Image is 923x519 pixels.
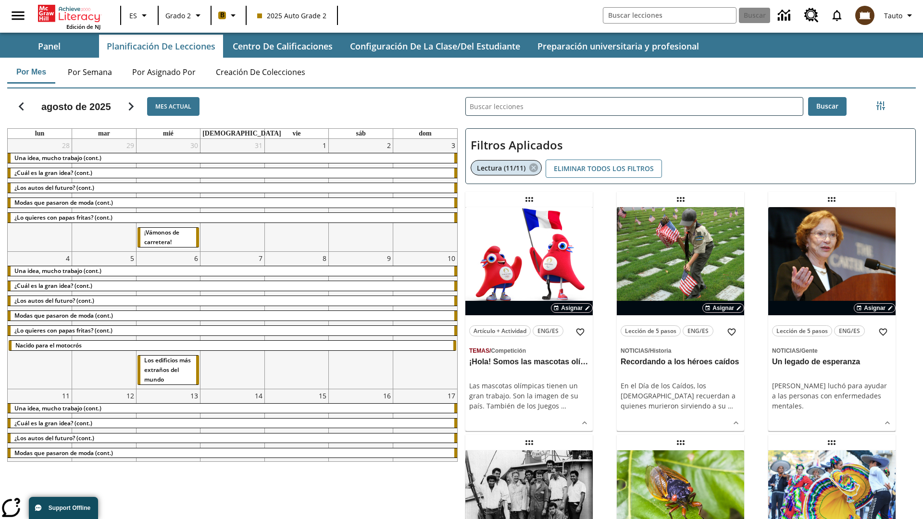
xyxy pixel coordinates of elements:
[871,96,890,115] button: Menú lateral de filtros
[129,11,137,21] span: ES
[8,433,457,443] div: ¿Los autos del futuro? (cont.)
[625,326,676,336] span: Lección de 5 pasos
[8,198,457,208] div: Modas que pasaron de moda (cont.)
[824,3,849,28] a: Notificaciones
[8,448,457,458] div: Modas que pasaron de moda (cont.)
[621,345,740,356] span: Tema: Noticias/Historia
[188,139,200,152] a: 30 de julio de 2025
[253,389,264,402] a: 14 de agosto de 2025
[38,4,100,23] a: Portada
[49,505,90,511] span: Support Offline
[33,129,46,138] a: lunes
[14,282,92,290] span: ¿Cuál es la gran idea? (cont.)
[469,325,531,336] button: Artículo + Actividad
[808,97,847,116] button: Buscar
[60,139,72,152] a: 28 de julio de 2025
[257,11,326,21] span: 2025 Auto Grade 2
[225,35,340,58] button: Centro de calificaciones
[8,168,457,178] div: ¿Cuál es la gran idea? (cont.)
[603,8,736,23] input: Buscar campo
[561,401,566,410] span: …
[8,326,457,335] div: ¿Lo quieres con papas fritas? (cont.)
[561,304,583,312] span: Asignar
[577,416,592,430] button: Ver más
[849,3,880,28] button: Escoja un nuevo avatar
[162,7,208,24] button: Grado: Grado 2, Elige un grado
[466,98,803,115] input: Buscar lecciones
[125,61,203,84] button: Por asignado por
[64,252,72,265] a: 4 de agosto de 2025
[469,381,589,411] div: Las mascotas olímpicas tienen un gran trabajo. Son la imagen de su país. También de los Juegos
[14,419,92,427] span: ¿Cuál es la gran idea? (cont.)
[329,139,393,251] td: 2 de agosto de 2025
[489,347,491,354] span: /
[474,326,526,336] span: Artículo + Actividad
[702,303,744,313] button: Asignar Elegir fechas
[354,129,367,138] a: sábado
[772,357,892,367] h3: Un legado de esperanza
[96,129,112,138] a: martes
[321,139,328,152] a: 1 de agosto de 2025
[192,252,200,265] a: 6 de agosto de 2025
[342,35,528,58] button: Configuración de la clase/del estudiante
[537,326,559,336] span: ENG/ES
[136,139,200,251] td: 30 de julio de 2025
[471,160,542,175] div: Eliminar Lectura (11/11) el ítem seleccionado del filtro
[491,347,526,354] span: Competición
[683,325,713,336] button: ENG/ES
[1,35,97,58] button: Panel
[99,35,223,58] button: Planificación de lecciones
[729,416,743,430] button: Ver más
[72,389,137,502] td: 12 de agosto de 2025
[8,281,457,291] div: ¿Cuál es la gran idea? (cont.)
[137,228,200,247] div: ¡Vámonos de carretera!
[8,153,457,163] div: Una idea, mucho trabajo (cont.)
[257,252,264,265] a: 7 de agosto de 2025
[147,97,200,116] button: Mes actual
[321,252,328,265] a: 8 de agosto de 2025
[617,207,744,432] div: lesson details
[200,389,265,502] td: 14 de agosto de 2025
[144,228,179,246] span: ¡Vámonos de carretera!
[839,326,860,336] span: ENG/ES
[546,160,662,178] button: Eliminar todos los filtros
[687,326,709,336] span: ENG/ES
[329,389,393,502] td: 16 de agosto de 2025
[385,252,393,265] a: 9 de agosto de 2025
[119,94,143,119] button: Seguir
[264,251,329,389] td: 8 de agosto de 2025
[7,61,55,84] button: Por mes
[14,311,113,320] span: Modas que pasaron de moda (cont.)
[15,341,82,349] span: Nacido para el motocrós
[772,381,892,411] div: [PERSON_NAME] luchó para ayudar a las personas con enfermedades mentales.
[465,128,916,184] div: Filtros Aplicados
[8,183,457,193] div: ¿Los autos del futuro? (cont.)
[60,61,120,84] button: Por semana
[137,356,200,384] div: Los edificios más extraños del mundo
[776,326,828,336] span: Lección de 5 pasos
[72,251,137,389] td: 5 de agosto de 2025
[124,7,155,24] button: Lenguaje: ES, Selecciona un idioma
[449,139,457,152] a: 3 de agosto de 2025
[522,192,537,207] div: Lección arrastrable: ¡Hola! Somos las mascotas olímpicas
[8,213,457,222] div: ¿Lo quieres con papas fritas? (cont.)
[673,435,688,450] div: Lección arrastrable: El año de las cigarras
[72,139,137,251] td: 29 de julio de 2025
[471,134,911,157] h2: Filtros Aplicados
[446,389,457,402] a: 17 de agosto de 2025
[264,389,329,502] td: 15 de agosto de 2025
[14,213,112,222] span: ¿Lo quieres con papas fritas? (cont.)
[880,416,895,430] button: Ver más
[884,11,902,21] span: Tauto
[572,323,589,341] button: Añadir a mis Favoritas
[621,357,740,367] h3: Recordando a los héroes caídos
[188,389,200,402] a: 13 de agosto de 2025
[8,296,457,306] div: ¿Los autos del futuro? (cont.)
[125,139,136,152] a: 29 de julio de 2025
[8,311,457,321] div: Modas que pasaron de moda (cont.)
[200,129,283,138] a: jueves
[673,192,688,207] div: Lección arrastrable: Recordando a los héroes caídos
[14,404,101,412] span: Una idea, mucho trabajo (cont.)
[798,2,824,28] a: Centro de recursos, Se abrirá en una pestaña nueva.
[772,345,892,356] span: Tema: Noticias/Gente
